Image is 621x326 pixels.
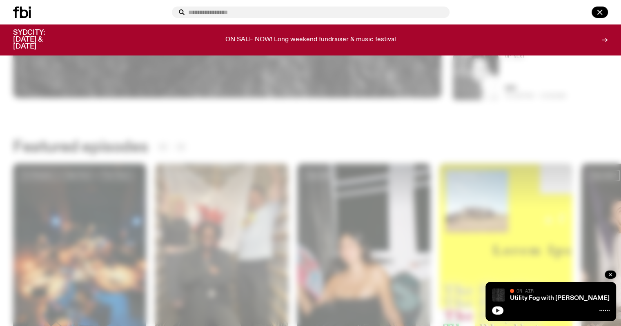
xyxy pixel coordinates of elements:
a: Utility Fog with [PERSON_NAME] [510,295,610,302]
span: On Air [516,288,534,293]
p: ON SALE NOW! Long weekend fundraiser & music festival [225,36,396,44]
h3: SYDCITY: [DATE] & [DATE] [13,29,65,50]
img: Cover of Giuseppe Ielasi's album "an insistence on material vol.2" [492,288,505,302]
